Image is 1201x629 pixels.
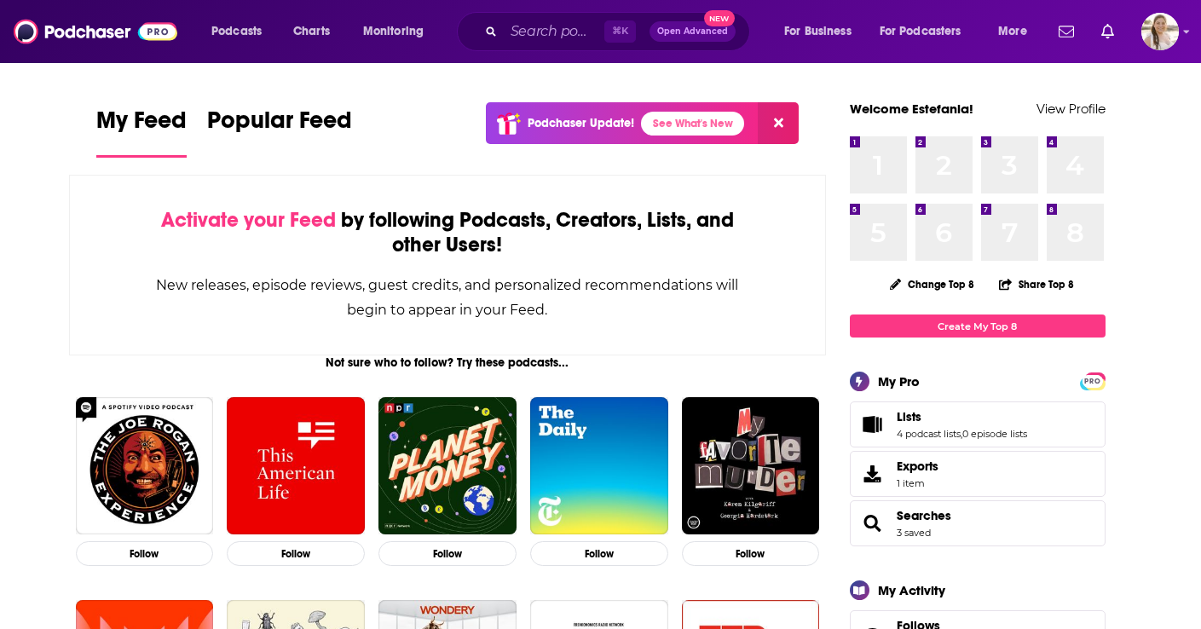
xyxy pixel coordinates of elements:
[378,541,517,566] button: Follow
[962,428,1027,440] a: 0 episode lists
[1141,13,1179,50] img: User Profile
[850,101,973,117] a: Welcome Estefania!
[784,20,852,43] span: For Business
[199,18,284,45] button: open menu
[1052,17,1081,46] a: Show notifications dropdown
[530,541,668,566] button: Follow
[155,273,741,322] div: New releases, episode reviews, guest credits, and personalized recommendations will begin to appe...
[211,20,262,43] span: Podcasts
[96,106,187,158] a: My Feed
[682,397,820,535] img: My Favorite Murder with Karen Kilgariff and Georgia Hardstark
[96,106,187,145] span: My Feed
[1083,375,1103,388] span: PRO
[76,541,214,566] button: Follow
[363,20,424,43] span: Monitoring
[850,451,1106,497] a: Exports
[473,12,766,51] div: Search podcasts, credits, & more...
[207,106,352,145] span: Popular Feed
[856,462,890,486] span: Exports
[378,397,517,535] img: Planet Money
[650,21,736,42] button: Open AdvancedNew
[856,511,890,535] a: Searches
[897,459,938,474] span: Exports
[657,27,728,36] span: Open Advanced
[504,18,604,45] input: Search podcasts, credits, & more...
[293,20,330,43] span: Charts
[998,20,1027,43] span: More
[76,397,214,535] img: The Joe Rogan Experience
[604,20,636,43] span: ⌘ K
[1036,101,1106,117] a: View Profile
[351,18,446,45] button: open menu
[1141,13,1179,50] span: Logged in as acquavie
[869,18,986,45] button: open menu
[155,208,741,257] div: by following Podcasts, Creators, Lists, and other Users!
[207,106,352,158] a: Popular Feed
[897,409,1027,424] a: Lists
[897,508,951,523] a: Searches
[641,112,744,136] a: See What's New
[227,397,365,535] img: This American Life
[998,268,1075,301] button: Share Top 8
[961,428,962,440] span: ,
[897,477,938,489] span: 1 item
[878,582,945,598] div: My Activity
[530,397,668,535] img: The Daily
[682,541,820,566] button: Follow
[850,401,1106,447] span: Lists
[1083,374,1103,387] a: PRO
[1141,13,1179,50] button: Show profile menu
[1094,17,1121,46] a: Show notifications dropdown
[897,428,961,440] a: 4 podcast lists
[856,413,890,436] a: Lists
[161,207,336,233] span: Activate your Feed
[880,20,961,43] span: For Podcasters
[282,18,340,45] a: Charts
[986,18,1048,45] button: open menu
[880,274,985,295] button: Change Top 8
[897,527,931,539] a: 3 saved
[69,355,827,370] div: Not sure who to follow? Try these podcasts...
[227,541,365,566] button: Follow
[897,409,921,424] span: Lists
[14,15,177,48] img: Podchaser - Follow, Share and Rate Podcasts
[850,500,1106,546] span: Searches
[850,314,1106,338] a: Create My Top 8
[772,18,873,45] button: open menu
[528,116,634,130] p: Podchaser Update!
[704,10,735,26] span: New
[878,373,920,390] div: My Pro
